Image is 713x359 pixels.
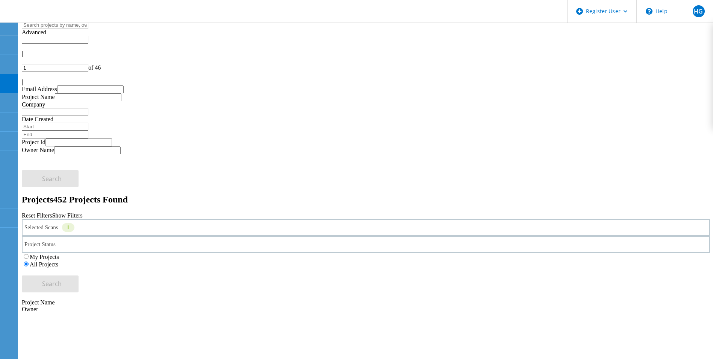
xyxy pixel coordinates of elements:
[62,223,74,232] div: 1
[694,8,703,14] span: HG
[88,64,101,71] span: of 46
[22,101,45,108] label: Company
[646,8,652,15] svg: \n
[22,116,53,122] label: Date Created
[8,15,88,21] a: Live Optics Dashboard
[22,275,79,292] button: Search
[22,50,710,57] div: |
[22,195,53,204] b: Projects
[22,123,88,131] input: Start
[22,147,54,153] label: Owner Name
[30,261,58,268] label: All Projects
[22,29,46,35] span: Advanced
[53,195,128,204] span: 452 Projects Found
[22,299,710,306] div: Project Name
[22,131,88,138] input: End
[22,236,710,253] div: Project Status
[22,94,55,100] label: Project Name
[42,175,62,183] span: Search
[22,139,45,145] label: Project Id
[22,219,710,236] div: Selected Scans
[42,280,62,288] span: Search
[22,79,710,85] div: |
[22,21,88,29] input: Search projects by name, owner, ID, company, etc
[22,86,57,92] label: Email Address
[52,212,82,219] a: Show Filters
[30,254,59,260] label: My Projects
[22,170,79,187] button: Search
[22,212,52,219] a: Reset Filters
[22,306,710,313] div: Owner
